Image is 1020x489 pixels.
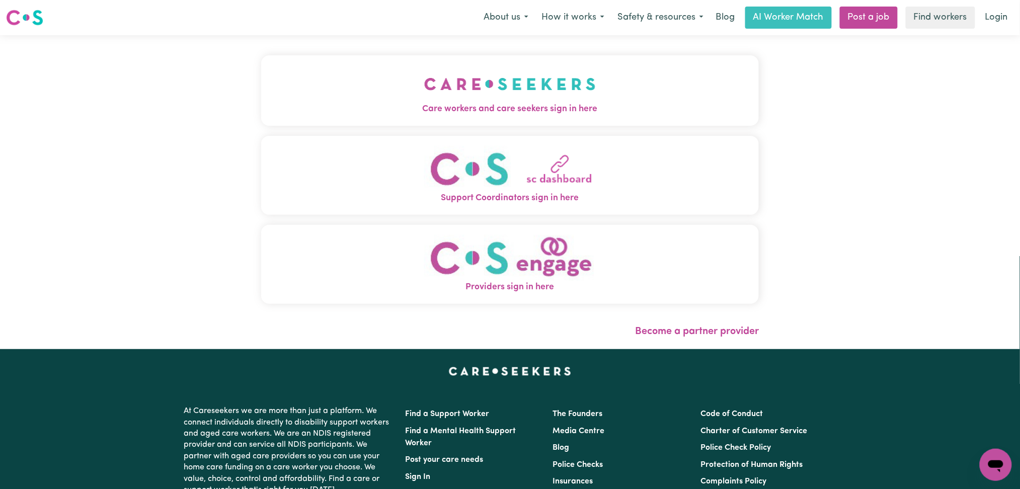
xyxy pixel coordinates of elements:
a: Careseekers logo [6,6,43,29]
a: Protection of Human Rights [700,461,803,469]
span: Care workers and care seekers sign in here [261,103,759,116]
a: Blog [710,7,741,29]
a: Blog [553,444,570,452]
button: Care workers and care seekers sign in here [261,55,759,126]
span: Providers sign in here [261,281,759,294]
iframe: Button to launch messaging window [980,449,1012,481]
a: Code of Conduct [700,410,763,418]
a: AI Worker Match [745,7,832,29]
button: About us [477,7,535,28]
a: Post your care needs [406,456,484,464]
a: Find workers [906,7,975,29]
a: Login [979,7,1014,29]
a: Careseekers home page [449,367,571,375]
span: Support Coordinators sign in here [261,192,759,205]
button: Support Coordinators sign in here [261,136,759,215]
a: Find a Support Worker [406,410,490,418]
a: Post a job [840,7,898,29]
a: Charter of Customer Service [700,427,807,435]
button: How it works [535,7,611,28]
a: Complaints Policy [700,477,766,485]
a: Sign In [406,473,431,481]
a: Insurances [553,477,593,485]
a: Police Checks [553,461,603,469]
a: Find a Mental Health Support Worker [406,427,516,447]
button: Safety & resources [611,7,710,28]
a: Become a partner provider [635,327,759,337]
a: Media Centre [553,427,605,435]
a: Police Check Policy [700,444,771,452]
img: Careseekers logo [6,9,43,27]
button: Providers sign in here [261,225,759,304]
a: The Founders [553,410,603,418]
